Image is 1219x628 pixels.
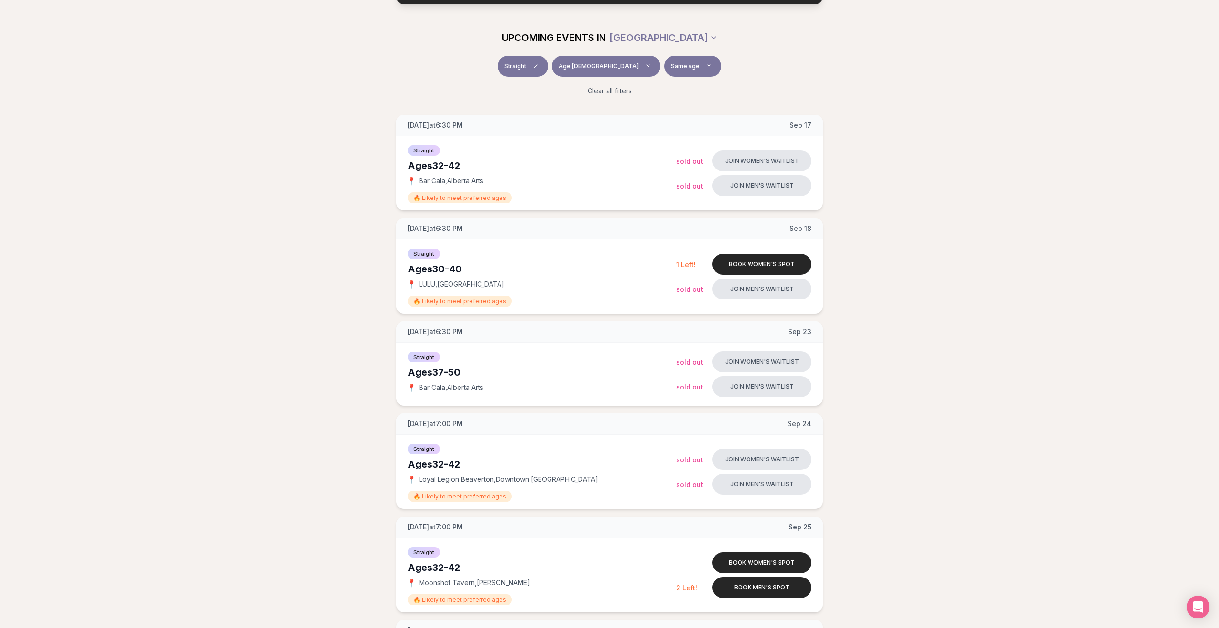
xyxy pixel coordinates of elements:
[676,584,697,592] span: 2 Left!
[408,366,676,379] div: Ages 37-50
[712,351,811,372] button: Join women's waitlist
[788,327,811,337] span: Sep 23
[552,56,660,77] button: Age [DEMOGRAPHIC_DATA]Clear age
[582,80,638,101] button: Clear all filters
[788,419,811,429] span: Sep 24
[408,280,415,288] span: 📍
[676,260,696,269] span: 1 Left!
[408,491,512,502] span: 🔥 Likely to meet preferred ages
[408,384,415,391] span: 📍
[676,285,703,293] span: Sold Out
[712,150,811,171] button: Join women's waitlist
[676,456,703,464] span: Sold Out
[408,159,676,172] div: Ages 32-42
[712,254,811,275] button: Book women's spot
[671,62,699,70] span: Same age
[676,480,703,488] span: Sold Out
[408,192,512,203] span: 🔥 Likely to meet preferred ages
[712,449,811,470] button: Join women's waitlist
[419,578,530,588] span: Moonshot Tavern , [PERSON_NAME]
[498,56,548,77] button: StraightClear event type filter
[419,279,504,289] span: LULU , [GEOGRAPHIC_DATA]
[419,475,598,484] span: Loyal Legion Beaverton , Downtown [GEOGRAPHIC_DATA]
[712,474,811,495] button: Join men's waitlist
[408,594,512,605] span: 🔥 Likely to meet preferred ages
[408,444,440,454] span: Straight
[408,419,463,429] span: [DATE] at 7:00 PM
[789,522,811,532] span: Sep 25
[408,145,440,156] span: Straight
[502,31,606,44] span: UPCOMING EVENTS IN
[789,224,811,233] span: Sep 18
[408,262,676,276] div: Ages 30-40
[712,376,811,397] button: Join men's waitlist
[676,383,703,391] span: Sold Out
[703,60,715,72] span: Clear preference
[712,577,811,598] button: Book men's spot
[642,60,654,72] span: Clear age
[559,62,639,70] span: Age [DEMOGRAPHIC_DATA]
[712,175,811,196] button: Join men's waitlist
[408,177,415,185] span: 📍
[712,552,811,573] button: Book women's spot
[408,352,440,362] span: Straight
[408,249,440,259] span: Straight
[664,56,721,77] button: Same ageClear preference
[408,561,676,574] div: Ages 32-42
[408,458,676,471] div: Ages 32-42
[676,182,703,190] span: Sold Out
[408,120,463,130] span: [DATE] at 6:30 PM
[408,522,463,532] span: [DATE] at 7:00 PM
[530,60,541,72] span: Clear event type filter
[504,62,526,70] span: Straight
[408,476,415,483] span: 📍
[419,176,483,186] span: Bar Cala , Alberta Arts
[408,547,440,558] span: Straight
[419,383,483,392] span: Bar Cala , Alberta Arts
[676,358,703,366] span: Sold Out
[712,279,811,299] button: Join men's waitlist
[408,296,512,307] span: 🔥 Likely to meet preferred ages
[408,579,415,587] span: 📍
[1187,596,1209,618] div: Open Intercom Messenger
[408,224,463,233] span: [DATE] at 6:30 PM
[789,120,811,130] span: Sep 17
[408,327,463,337] span: [DATE] at 6:30 PM
[609,27,718,48] button: [GEOGRAPHIC_DATA]
[676,157,703,165] span: Sold Out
